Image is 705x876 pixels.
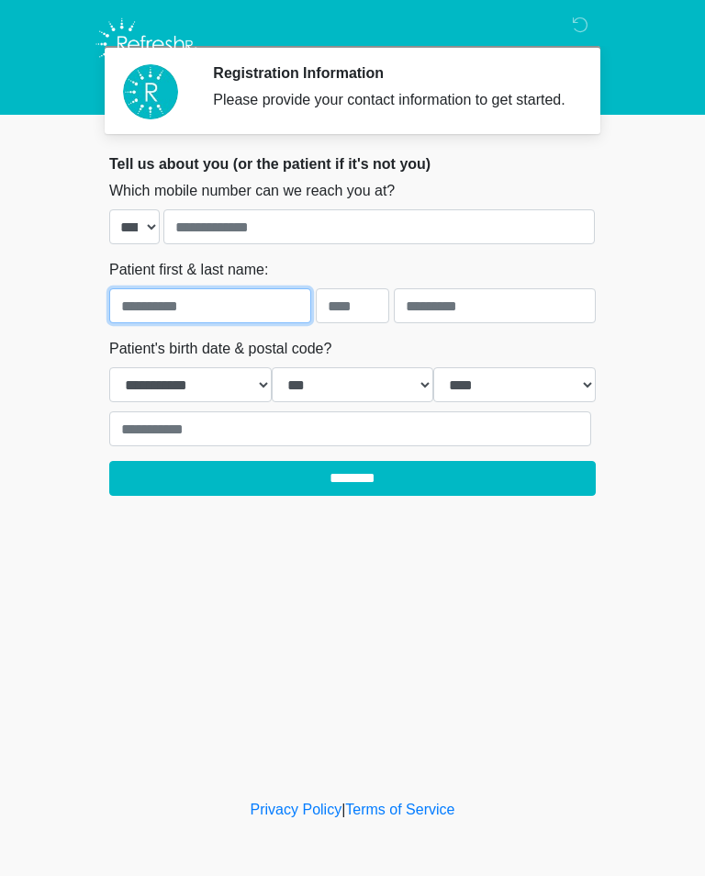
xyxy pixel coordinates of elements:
[109,180,395,202] label: Which mobile number can we reach you at?
[109,338,331,360] label: Patient's birth date & postal code?
[251,802,342,817] a: Privacy Policy
[213,89,568,111] div: Please provide your contact information to get started.
[123,64,178,119] img: Agent Avatar
[345,802,454,817] a: Terms of Service
[109,155,596,173] h2: Tell us about you (or the patient if it's not you)
[341,802,345,817] a: |
[109,259,268,281] label: Patient first & last name:
[91,14,202,74] img: Refresh RX Logo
